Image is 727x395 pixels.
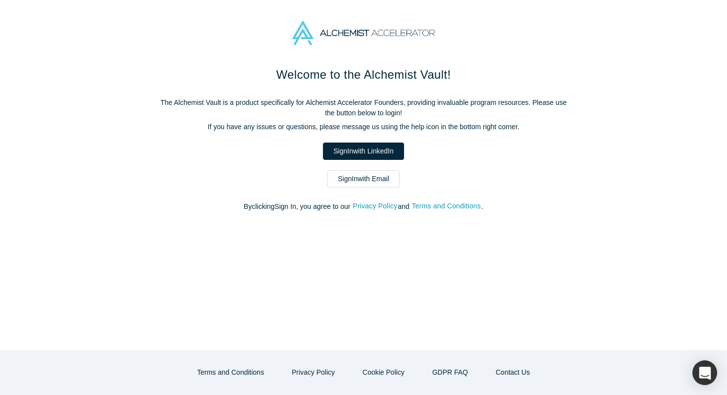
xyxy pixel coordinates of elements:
[156,66,571,84] h1: Welcome to the Alchemist Vault!
[323,143,404,160] a: SignInwith LinkedIn
[156,98,571,118] p: The Alchemist Vault is a product specifically for Alchemist Accelerator Founders, providing inval...
[281,364,345,381] button: Privacy Policy
[327,170,400,188] a: SignInwith Email
[352,364,415,381] button: Cookie Policy
[485,364,540,381] button: Contact Us
[422,364,478,381] a: GDPR FAQ
[352,200,398,212] button: Privacy Policy
[156,201,571,212] p: By clicking Sign In , you agree to our and .
[187,364,274,381] button: Terms and Conditions
[411,200,482,212] button: Terms and Conditions
[292,21,435,45] img: Alchemist Accelerator Logo
[156,122,571,132] p: If you have any issues or questions, please message us using the help icon in the bottom right co...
